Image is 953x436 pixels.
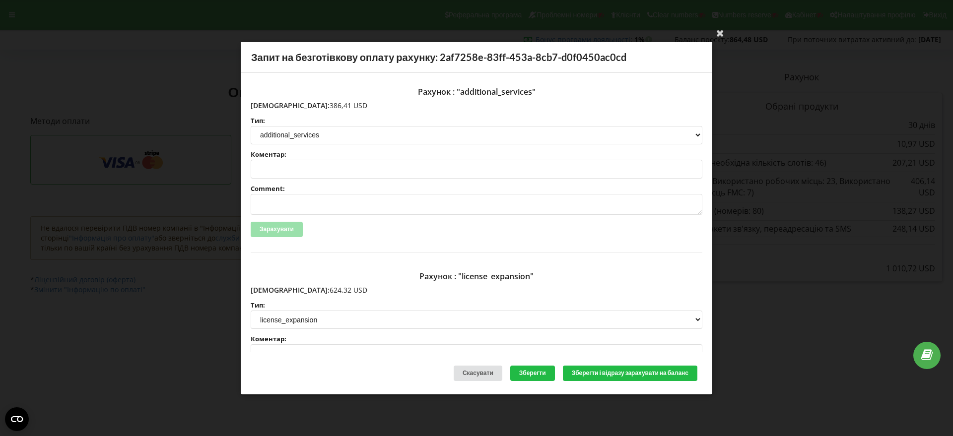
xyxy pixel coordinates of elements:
label: Коментар: [251,336,702,342]
label: Тип: [251,302,702,309]
button: Зберегти [510,366,555,381]
div: Рахунок : "license_expansion" [251,267,702,285]
label: Коментар: [251,151,702,158]
div: Скасувати [454,366,502,381]
button: Зберегти і відразу зарахувати на баланс [563,366,697,381]
label: Comment: [251,186,702,192]
p: 624,32 USD [251,285,702,295]
div: Запит на безготівкову оплату рахунку: 2af7258e-83ff-453a-8cb7-d0f0450ac0cd [241,42,712,73]
label: Тип: [251,117,702,124]
span: [DEMOGRAPHIC_DATA]: [251,285,330,295]
p: 386,41 USD [251,100,702,110]
span: [DEMOGRAPHIC_DATA]: [251,100,330,110]
button: Open CMP widget [5,407,29,431]
div: Рахунок : "additional_services" [251,82,702,100]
